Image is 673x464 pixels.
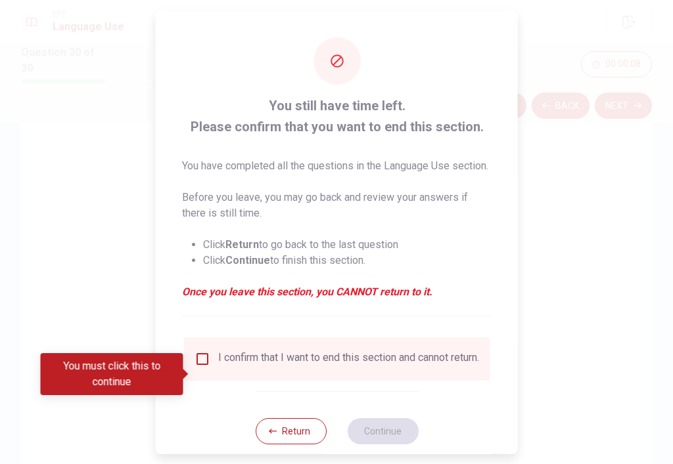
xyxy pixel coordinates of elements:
[225,253,270,266] strong: Continue
[182,95,492,137] span: You still have time left. Please confirm that you want to end this section.
[203,236,492,252] li: Click to go back to the last question
[182,158,492,173] p: You have completed all the questions in the Language Use section.
[218,350,479,366] div: I confirm that I want to end this section and cannot return.
[225,238,259,250] strong: Return
[41,353,183,395] div: You must click this to continue
[255,417,326,444] button: Return
[347,417,418,444] button: Continue
[203,252,492,268] li: Click to finish this section.
[195,350,210,366] span: You must click this to continue
[182,189,492,221] p: Before you leave, you may go back and review your answers if there is still time.
[182,284,492,299] em: Once you leave this section, you CANNOT return to it.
